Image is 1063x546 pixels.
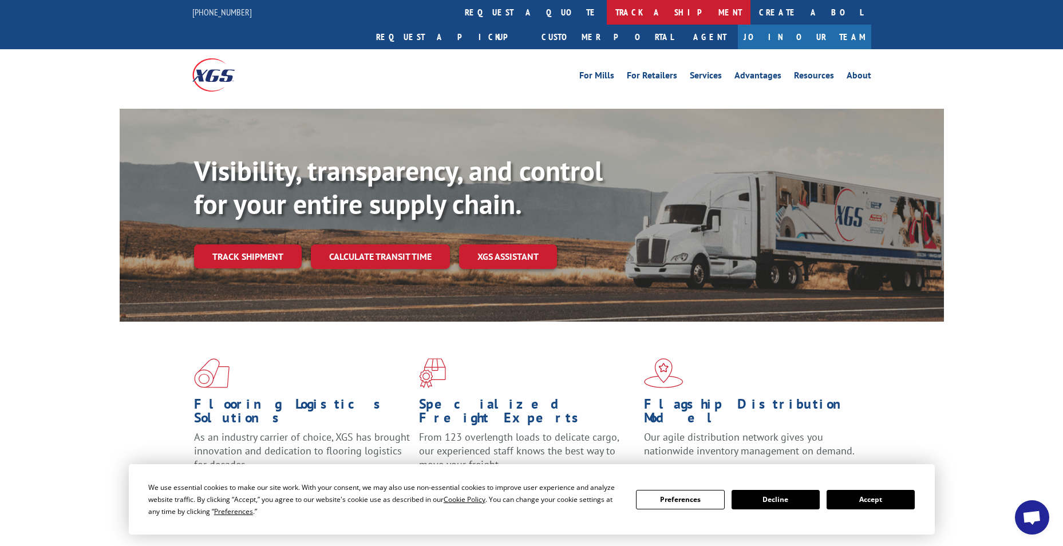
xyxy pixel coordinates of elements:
a: For Retailers [627,71,677,84]
a: Customer Portal [533,25,682,49]
a: [PHONE_NUMBER] [192,6,252,18]
a: Advantages [734,71,781,84]
a: XGS ASSISTANT [459,244,557,269]
b: Visibility, transparency, and control for your entire supply chain. [194,153,603,221]
div: We use essential cookies to make our site work. With your consent, we may also use non-essential ... [148,481,622,517]
img: xgs-icon-flagship-distribution-model-red [644,358,683,388]
p: From 123 overlength loads to delicate cargo, our experienced staff knows the best way to move you... [419,430,635,481]
div: Cookie Consent Prompt [129,464,935,535]
a: Track shipment [194,244,302,268]
a: About [847,71,871,84]
h1: Flagship Distribution Model [644,397,860,430]
span: Cookie Policy [444,494,485,504]
div: Open chat [1015,500,1049,535]
a: Request a pickup [367,25,533,49]
h1: Specialized Freight Experts [419,397,635,430]
a: Agent [682,25,738,49]
a: Join Our Team [738,25,871,49]
a: Calculate transit time [311,244,450,269]
span: As an industry carrier of choice, XGS has brought innovation and dedication to flooring logistics... [194,430,410,471]
img: xgs-icon-total-supply-chain-intelligence-red [194,358,230,388]
button: Decline [732,490,820,509]
a: For Mills [579,71,614,84]
button: Preferences [636,490,724,509]
a: Services [690,71,722,84]
span: Our agile distribution network gives you nationwide inventory management on demand. [644,430,855,457]
a: Resources [794,71,834,84]
img: xgs-icon-focused-on-flooring-red [419,358,446,388]
h1: Flooring Logistics Solutions [194,397,410,430]
span: Preferences [214,507,253,516]
button: Accept [827,490,915,509]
